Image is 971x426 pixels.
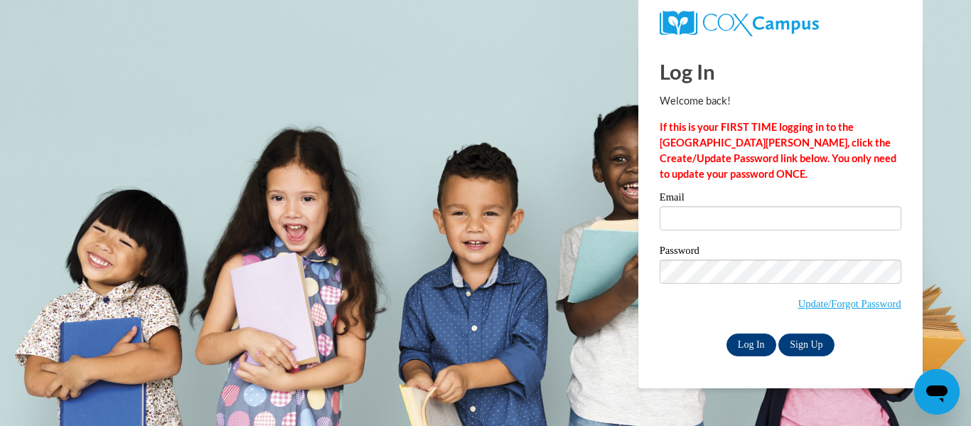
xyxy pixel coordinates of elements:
label: Password [660,245,901,260]
h1: Log In [660,57,901,86]
input: Log In [726,334,776,356]
p: Welcome back! [660,93,901,109]
a: COX Campus [660,11,901,36]
a: Update/Forgot Password [798,298,901,309]
a: Sign Up [778,334,834,356]
label: Email [660,192,901,206]
img: COX Campus [660,11,819,36]
iframe: Button to launch messaging window [914,369,960,415]
strong: If this is your FIRST TIME logging in to the [GEOGRAPHIC_DATA][PERSON_NAME], click the Create/Upd... [660,121,896,180]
